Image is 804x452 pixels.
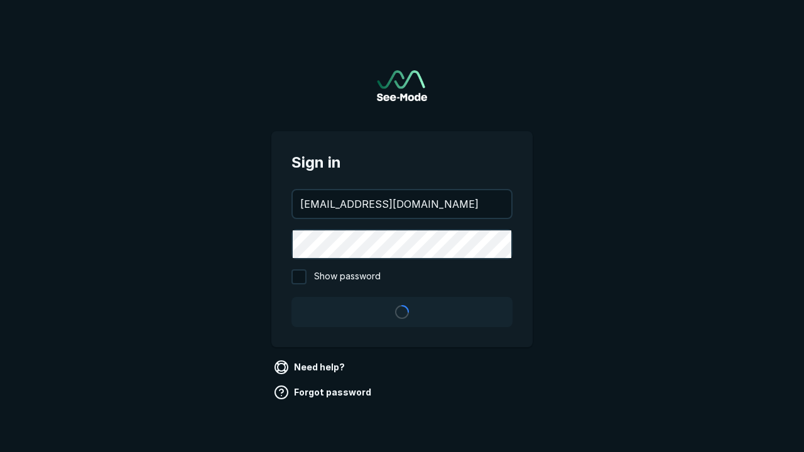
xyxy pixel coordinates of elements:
a: Forgot password [271,382,376,402]
img: See-Mode Logo [377,70,427,101]
a: Go to sign in [377,70,427,101]
span: Show password [314,269,381,284]
input: your@email.com [293,190,511,218]
span: Sign in [291,151,513,174]
a: Need help? [271,357,350,377]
